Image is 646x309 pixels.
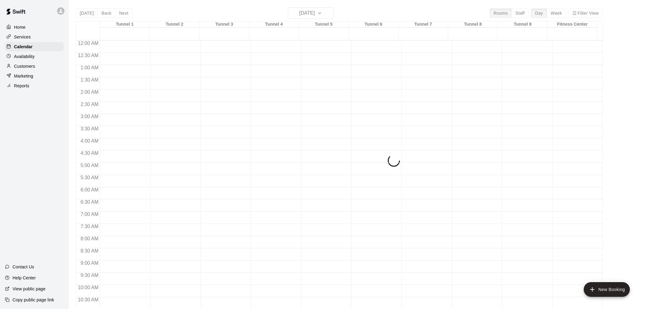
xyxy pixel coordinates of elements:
[100,22,150,27] div: Tunnel 1
[79,236,100,241] span: 8:00 AM
[14,73,33,79] p: Marketing
[14,83,29,89] p: Reports
[76,285,100,290] span: 10:00 AM
[299,22,349,27] div: Tunnel 5
[79,77,100,82] span: 1:30 AM
[5,62,64,71] a: Customers
[13,264,34,270] p: Contact Us
[79,89,100,95] span: 2:00 AM
[5,71,64,81] a: Marketing
[79,175,100,180] span: 5:30 AM
[79,224,100,229] span: 7:30 AM
[13,286,45,292] p: View public page
[79,248,100,253] span: 8:30 AM
[398,22,448,27] div: Tunnel 7
[150,22,199,27] div: Tunnel 2
[5,81,64,90] a: Reports
[498,22,547,27] div: Tunnel 9
[249,22,299,27] div: Tunnel 4
[349,22,398,27] div: Tunnel 6
[79,65,100,70] span: 1:00 AM
[79,126,100,131] span: 3:30 AM
[14,53,35,60] p: Availability
[14,34,31,40] p: Services
[79,114,100,119] span: 3:00 AM
[13,297,54,303] p: Copy public page link
[199,22,249,27] div: Tunnel 3
[448,22,498,27] div: Tunnel 8
[13,275,36,281] p: Help Center
[79,187,100,192] span: 6:00 AM
[79,138,100,144] span: 4:00 AM
[5,32,64,42] a: Services
[79,102,100,107] span: 2:30 AM
[14,24,26,30] p: Home
[79,212,100,217] span: 7:00 AM
[5,23,64,32] a: Home
[76,297,100,302] span: 10:30 AM
[14,63,35,69] p: Customers
[79,199,100,205] span: 6:30 AM
[79,260,100,266] span: 9:00 AM
[79,151,100,156] span: 4:30 AM
[5,52,64,61] a: Availability
[547,22,597,27] div: Fitness Center
[76,53,100,58] span: 12:30 AM
[79,273,100,278] span: 9:30 AM
[14,44,33,50] p: Calendar
[76,41,100,46] span: 12:00 AM
[584,282,630,297] button: add
[79,163,100,168] span: 5:00 AM
[5,42,64,51] a: Calendar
